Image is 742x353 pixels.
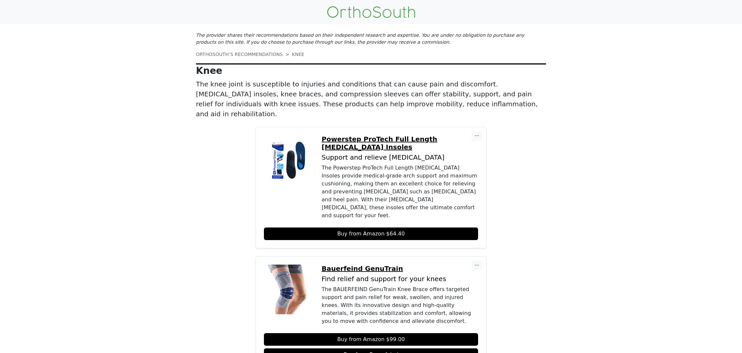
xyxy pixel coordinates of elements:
[322,154,478,161] p: Support and relieve [MEDICAL_DATA]
[322,265,478,273] a: Bauerfeind GenuTrain
[322,275,478,283] p: Find relief and support for your knees
[264,333,478,346] a: Buy from Amazon $99.00
[283,51,304,58] li: KNEE
[196,79,546,119] p: The knee joint is susceptible to injuries and conditions that can cause pain and discomfort. [MED...
[264,265,314,314] img: Bauerfeind GenuTrain
[322,164,478,220] div: The Powerstep ProTech Full Length [MEDICAL_DATA] Insoles provide medical-grade arch support and m...
[322,135,478,151] a: Powerstep ProTech Full Length [MEDICAL_DATA] Insoles
[196,52,283,57] a: ORTHOSOUTH’S RECOMMENDATIONS
[264,135,314,185] img: Powerstep ProTech Full Length Orthotic Insoles
[322,285,478,325] div: The BAUERFEIND GenuTrain Knee Brace offers targeted support and pain relief for weak, swollen, an...
[196,32,546,46] p: The provider shares their recommendations based on their independent research and expertise. You ...
[327,6,415,18] img: OrthoSouth
[264,227,478,240] a: Buy from Amazon $64.40
[196,65,546,76] p: Knee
